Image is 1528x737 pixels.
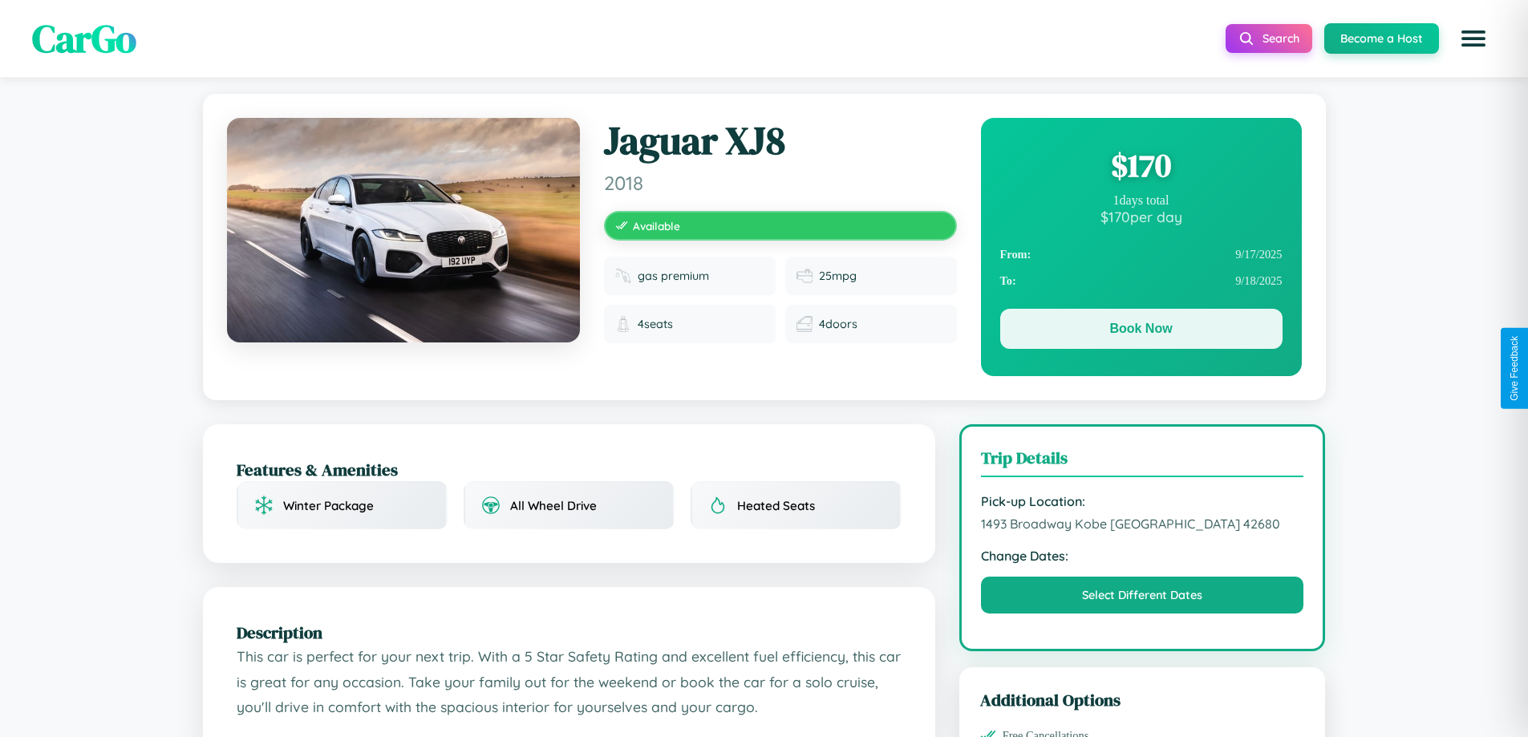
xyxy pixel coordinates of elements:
[981,516,1304,532] span: 1493 Broadway Kobe [GEOGRAPHIC_DATA] 42680
[1000,208,1283,225] div: $ 170 per day
[32,12,136,65] span: CarGo
[1263,31,1299,46] span: Search
[796,316,813,332] img: Doors
[1000,274,1016,288] strong: To:
[981,493,1304,509] strong: Pick-up Location:
[1000,268,1283,294] div: 9 / 18 / 2025
[1000,193,1283,208] div: 1 days total
[1000,309,1283,349] button: Book Now
[633,219,680,233] span: Available
[615,268,631,284] img: Fuel type
[981,548,1304,564] strong: Change Dates:
[283,498,374,513] span: Winter Package
[981,577,1304,613] button: Select Different Dates
[604,171,957,195] span: 2018
[227,118,580,342] img: Jaguar XJ8 2018
[1000,241,1283,268] div: 9 / 17 / 2025
[981,446,1304,477] h3: Trip Details
[1000,144,1283,187] div: $ 170
[819,269,857,283] span: 25 mpg
[237,644,902,720] p: This car is perfect for your next trip. With a 5 Star Safety Rating and excellent fuel efficiency...
[638,317,673,331] span: 4 seats
[1509,336,1520,401] div: Give Feedback
[1000,248,1032,261] strong: From:
[980,688,1305,711] h3: Additional Options
[1451,16,1496,61] button: Open menu
[237,458,902,481] h2: Features & Amenities
[510,498,597,513] span: All Wheel Drive
[615,316,631,332] img: Seats
[737,498,815,513] span: Heated Seats
[1226,24,1312,53] button: Search
[796,268,813,284] img: Fuel efficiency
[237,621,902,644] h2: Description
[819,317,857,331] span: 4 doors
[604,118,957,164] h1: Jaguar XJ8
[1324,23,1439,54] button: Become a Host
[638,269,709,283] span: gas premium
